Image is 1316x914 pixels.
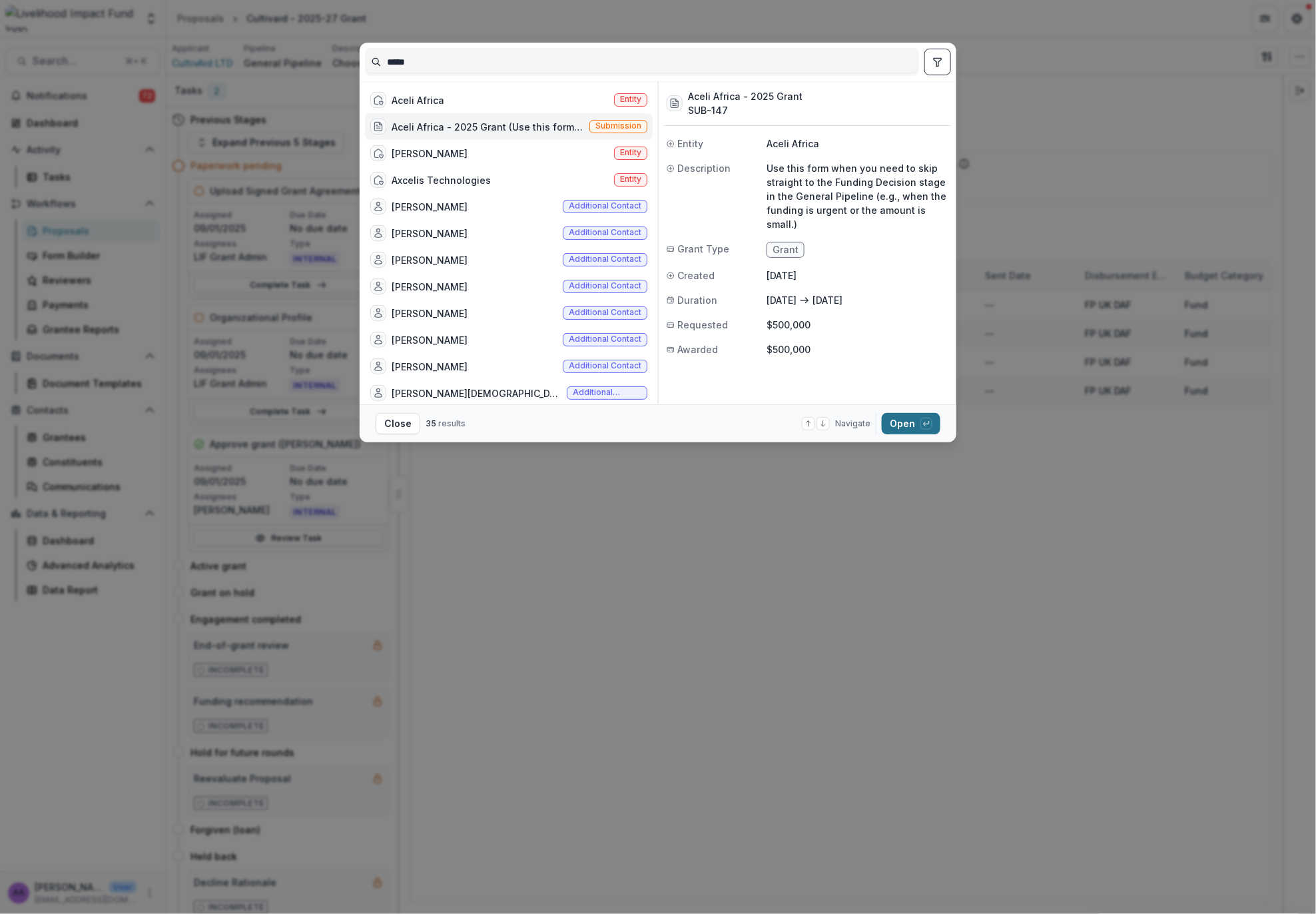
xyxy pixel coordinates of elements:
p: [DATE] [767,293,797,307]
div: [PERSON_NAME] [392,333,468,347]
h3: Aceli Africa - 2025 Grant [688,89,803,103]
div: [PERSON_NAME] [392,200,468,214]
div: [PERSON_NAME] [392,147,468,161]
span: Entity [620,175,641,184]
span: Additional contact [569,254,641,264]
span: Requested [677,318,728,332]
p: Aceli Africa [767,137,948,151]
span: Created [677,268,715,282]
span: Additional contact [569,281,641,290]
span: 35 [426,418,436,428]
span: results [438,418,466,428]
span: Additional contact [573,388,641,397]
p: [DATE] [813,293,842,307]
span: Entity [620,148,641,157]
span: Additional contact [569,228,641,237]
button: toggle filters [924,49,951,75]
span: Entity [677,137,703,151]
span: Entity [620,95,641,104]
h3: SUB-147 [688,103,803,117]
p: $500,000 [767,318,948,332]
div: Aceli Africa - 2025 Grant (Use this form when you need to skip straight to the Funding Decision s... [392,120,584,134]
span: Duration [677,293,717,307]
button: Close [376,413,420,434]
span: Awarded [677,342,718,356]
span: Additional contact [569,361,641,370]
div: [PERSON_NAME] [392,360,468,374]
span: Submission [595,121,641,131]
div: [PERSON_NAME] [392,280,468,294]
div: Aceli Africa [392,93,444,107]
p: Use this form when you need to skip straight to the Funding Decision stage in the General Pipelin... [767,161,948,231]
span: Additional contact [569,334,641,344]
p: [DATE] [767,268,948,282]
span: Grant [773,244,799,256]
span: Navigate [835,418,870,430]
div: Axcelis Technologies [392,173,491,187]
p: $500,000 [767,342,948,356]
span: Additional contact [569,308,641,317]
div: [PERSON_NAME] [392,253,468,267]
div: [PERSON_NAME] [392,227,468,240]
span: Description [677,161,731,175]
div: [PERSON_NAME][DEMOGRAPHIC_DATA] [392,386,561,400]
button: Open [882,413,940,434]
span: Additional contact [569,201,641,211]
div: [PERSON_NAME] [392,306,468,320]
span: Grant Type [677,242,729,256]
